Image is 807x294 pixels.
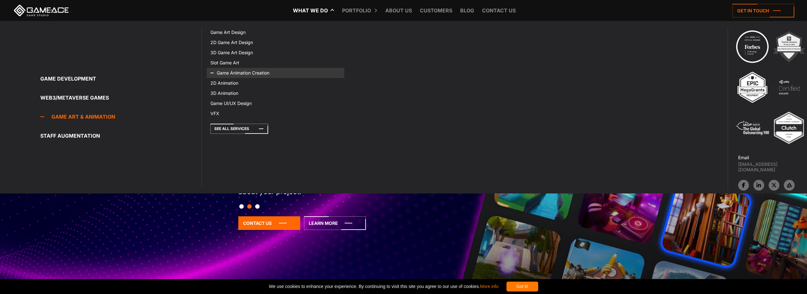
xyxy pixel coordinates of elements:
img: Technology council badge program ace 2025 game ace [735,29,770,64]
a: 3D Game Art Design [207,48,344,58]
a: Get in touch [732,4,794,17]
a: Slot Game Art [207,58,344,68]
img: 5 [735,110,770,145]
a: Game UI/UX Design [207,98,344,108]
img: 2 [771,29,806,64]
a: 2D Animation [207,78,344,88]
button: Slide 3 [255,201,260,212]
div: Got it! [506,282,538,291]
a: 3D Animation [207,88,344,98]
a: See All Services [210,124,268,134]
strong: Email [738,155,749,160]
button: Slide 2 [247,201,252,212]
button: Slide 1 [239,201,244,212]
a: Web3/Metaverse Games [40,91,202,104]
a: [EMAIL_ADDRESS][DOMAIN_NAME] [738,161,807,172]
a: Contact Us [238,216,300,230]
a: Game Art Design [207,27,344,37]
a: 2D Game Art Design [207,37,344,48]
a: Learn More [304,216,366,230]
a: Staff Augmentation [40,129,202,142]
a: Game development [40,72,202,85]
img: Top ar vr development company gaming 2025 game ace [771,110,806,145]
a: Game Animation Creation [207,68,344,78]
a: VFX [207,108,344,119]
span: We use cookies to enhance your experience. By continuing to visit this site you agree to our use ... [269,282,498,291]
a: More info [480,284,498,289]
a: Game Art & Animation [40,110,202,123]
img: 3 [735,70,770,105]
img: 4 [772,70,807,105]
